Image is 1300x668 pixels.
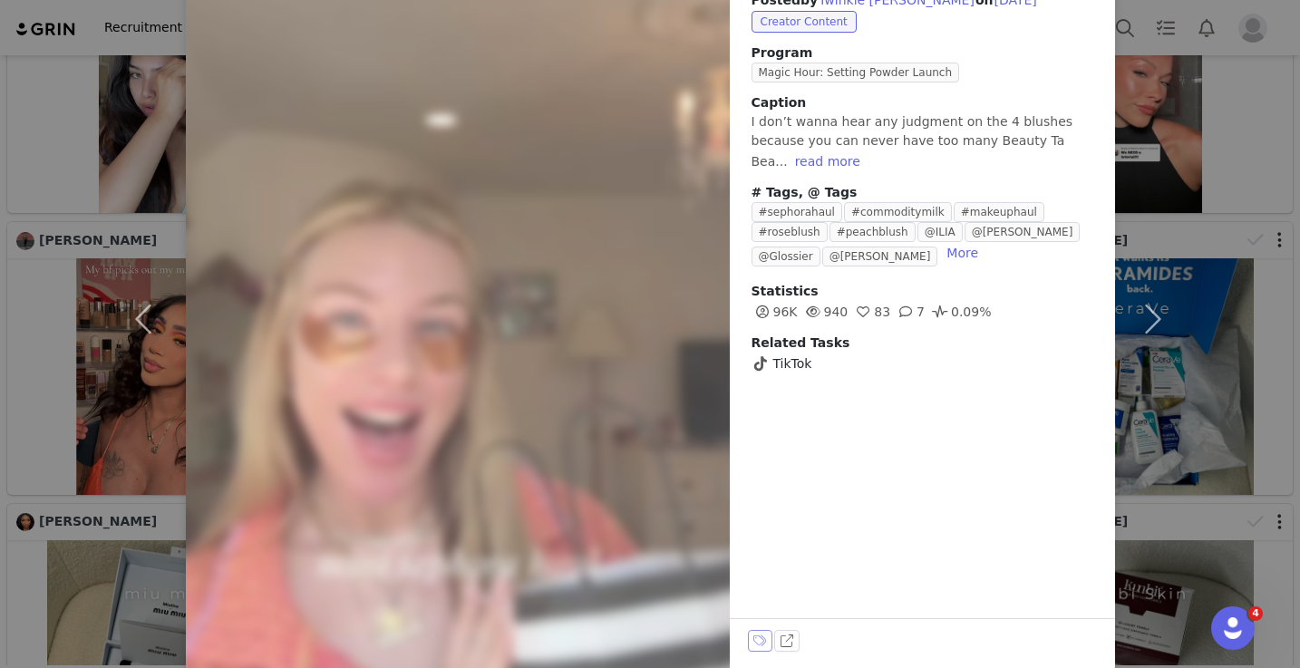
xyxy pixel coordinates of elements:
span: #commoditymilk [844,202,952,222]
span: 83 [852,305,890,319]
span: I don’t wanna hear any judgment on the 4 blushes because you can never have too many Beauty Ta Be... [752,114,1073,169]
span: Caption [752,95,807,110]
span: @ILIA [917,222,963,242]
span: @[PERSON_NAME] [822,247,938,266]
span: #sephorahaul [752,202,842,222]
span: TikTok [773,354,812,373]
span: @Glossier [752,247,820,266]
span: Related Tasks [752,335,850,350]
a: Magic Hour: Setting Powder Launch [752,64,967,79]
span: Program [752,44,1093,63]
span: 4 [1248,606,1263,621]
span: 0.09% [929,305,991,319]
span: # Tags, @ Tags [752,185,858,199]
span: #roseblush [752,222,828,242]
span: 7 [895,305,925,319]
span: #makeuphaul [954,202,1044,222]
span: 940 [802,305,849,319]
span: Magic Hour: Setting Powder Launch [752,63,960,82]
span: Statistics [752,284,819,298]
span: Creator Content [752,11,857,33]
button: More [939,242,985,264]
iframe: Intercom live chat [1211,606,1255,650]
span: #peachblush [829,222,916,242]
span: @[PERSON_NAME] [965,222,1081,242]
button: read more [788,150,868,172]
span: 96K [752,305,798,319]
